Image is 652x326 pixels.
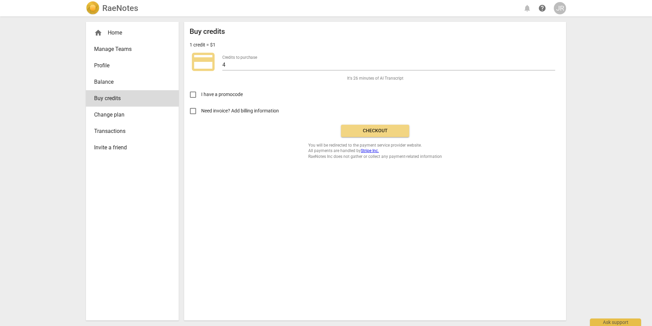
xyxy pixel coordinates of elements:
span: Checkout [346,127,404,134]
a: Balance [86,74,179,90]
span: Buy credits [94,94,165,103]
span: Change plan [94,111,165,119]
p: 1 credit = $1 [190,41,216,49]
a: Manage Teams [86,41,179,57]
a: Transactions [86,123,179,139]
span: It's 26 minutes of AI Transcript [347,76,403,81]
span: Profile [94,62,165,70]
span: help [538,4,546,12]
h2: Buy credits [190,27,225,36]
span: Transactions [94,127,165,135]
img: Logo [86,1,100,15]
a: Change plan [86,107,179,123]
a: Help [536,2,548,14]
span: I have a promocode [201,91,243,98]
span: Manage Teams [94,45,165,53]
span: Invite a friend [94,144,165,152]
span: You will be redirected to the payment service provider website. All payments are handled by RaeNo... [308,142,442,160]
span: credit_card [190,48,217,76]
button: JR [554,2,566,14]
h2: RaeNotes [102,3,138,13]
div: Ask support [590,318,641,326]
div: Home [86,25,179,41]
div: Home [94,29,165,37]
label: Credits to purchase [222,55,257,59]
span: Balance [94,78,165,86]
a: Profile [86,57,179,74]
span: Need invoice? Add billing information [201,107,280,114]
a: Invite a friend [86,139,179,156]
a: Stripe Inc. [361,148,379,153]
a: Buy credits [86,90,179,107]
button: Checkout [341,125,409,137]
a: LogoRaeNotes [86,1,138,15]
span: home [94,29,102,37]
